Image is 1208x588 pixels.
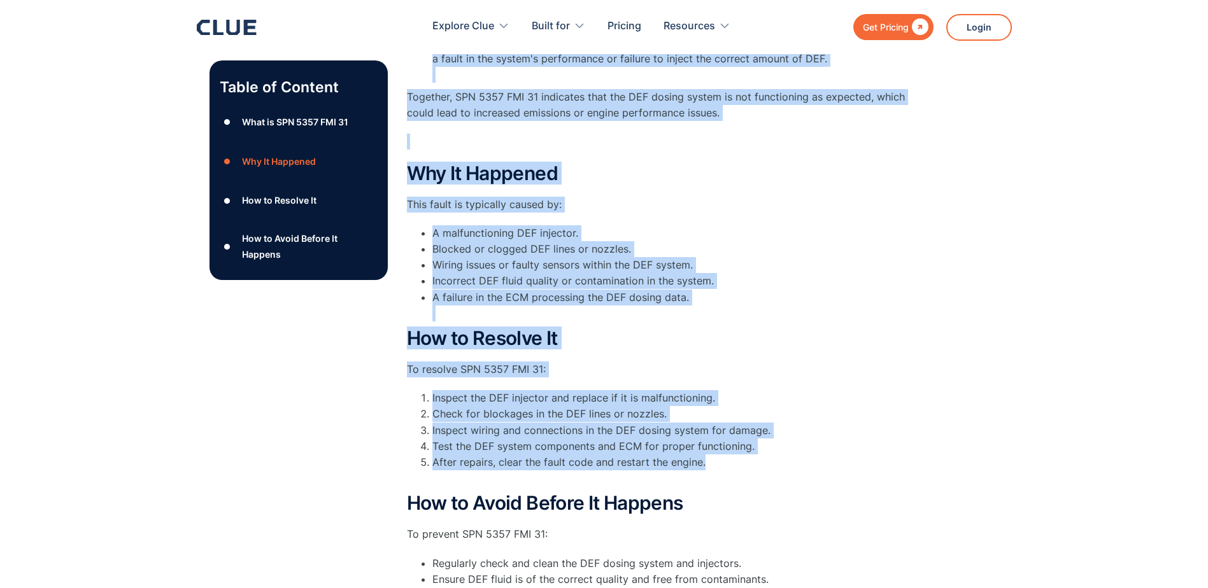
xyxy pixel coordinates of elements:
[432,290,916,321] li: A failure in the ECM processing the DEF dosing data.
[242,193,316,209] div: How to Resolve It
[220,77,378,97] p: Table of Content
[220,191,378,210] a: ●How to Resolve It
[432,571,916,587] li: Ensure DEF fluid is of the correct quality and free from contaminants.
[432,257,916,273] li: Wiring issues or faulty sensors within the DEF system.
[242,153,316,169] div: Why It Happened
[432,6,509,46] div: Explore Clue
[220,113,235,132] div: ●
[432,423,916,438] li: Inspect wiring and connections in the DEF dosing system for damage.
[532,6,585,46] div: Built for
[432,225,916,241] li: A malfunctioning DEF injector.
[407,89,916,121] p: Together, SPN 5357 FMI 31 indicates that the DEF dosing system is not functioning as expected, wh...
[220,152,378,171] a: ●Why It Happened
[220,230,378,262] a: ●How to Avoid Before It Happens
[432,273,916,289] li: Incorrect DEF fluid quality or contamination in the system.
[532,6,570,46] div: Built for
[220,113,378,132] a: ●What is SPN 5357 FMI 31
[946,14,1012,41] a: Login
[664,6,730,46] div: Resources
[853,14,934,40] a: Get Pricing
[220,191,235,210] div: ●
[909,19,928,35] div: 
[432,556,916,571] li: Regularly check and clean the DEF dosing system and injectors.
[407,197,916,213] p: This fault is typically caused by:
[407,163,916,184] h2: Why It Happened
[863,19,909,35] div: Get Pricing
[407,493,916,514] h2: How to Avoid Before It Happens
[432,390,916,406] li: Inspect the DEF injector and replace if it is malfunctioning.
[432,241,916,257] li: Blocked or clogged DEF lines or nozzles.
[432,34,916,83] li: FMI 31: Indicates a problem with the sensor or actuator within the DEF dosing system, often due t...
[664,6,715,46] div: Resources
[407,328,916,349] h2: How to Resolve It
[432,406,916,422] li: Check for blockages in the DEF lines or nozzles.
[407,526,916,542] p: To prevent SPN 5357 FMI 31:
[608,6,641,46] a: Pricing
[220,237,235,256] div: ●
[432,6,494,46] div: Explore Clue
[242,114,348,130] div: What is SPN 5357 FMI 31
[407,134,916,150] p: ‍
[220,152,235,171] div: ●
[407,361,916,377] p: To resolve SPN 5357 FMI 31:
[432,438,916,454] li: Test the DEF system components and ECM for proper functioning.
[432,454,916,486] li: After repairs, clear the fault code and restart the engine.
[242,230,377,262] div: How to Avoid Before It Happens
